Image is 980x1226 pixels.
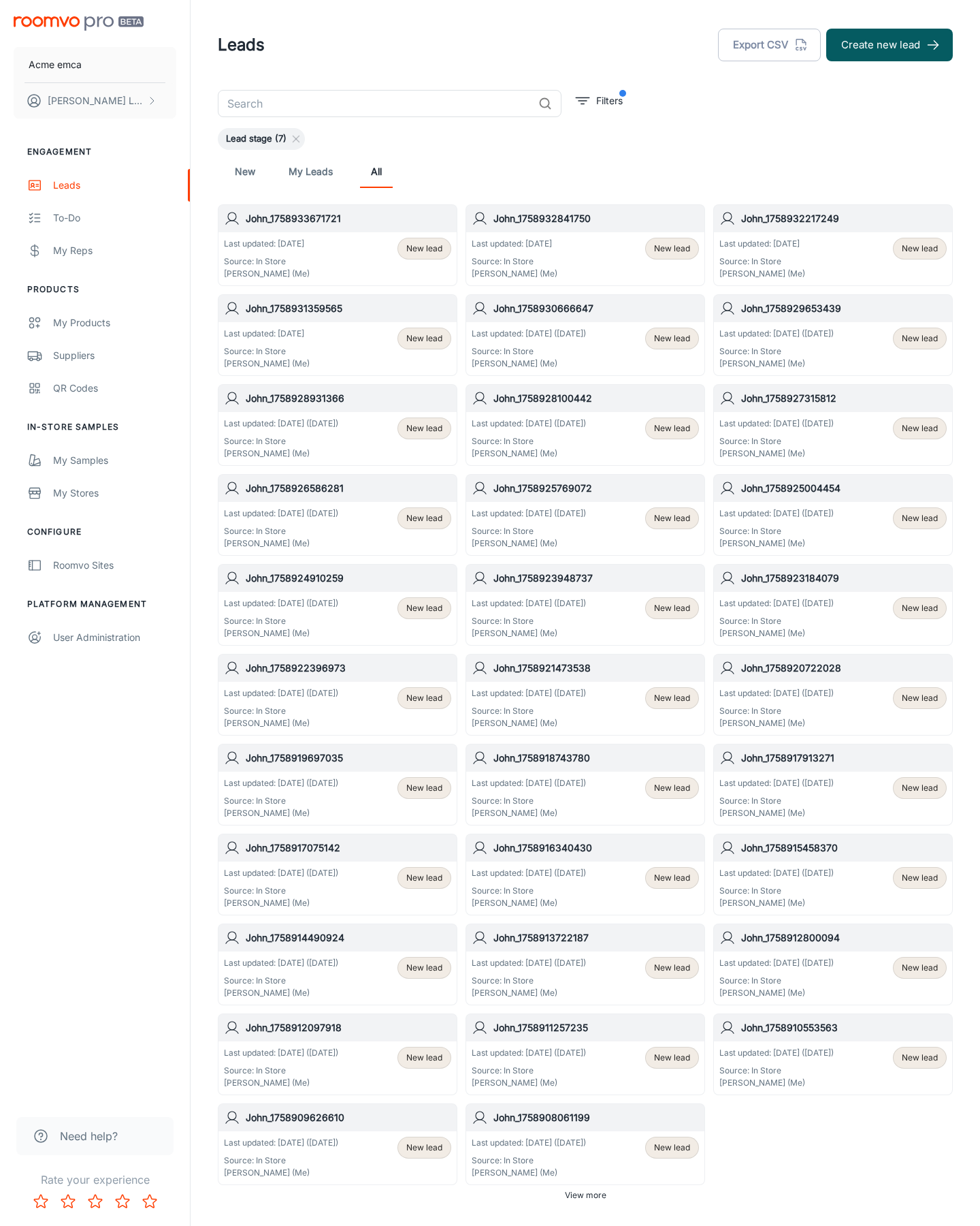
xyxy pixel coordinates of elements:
p: Last updated: [DATE] ([DATE]) [472,418,586,430]
p: [PERSON_NAME] (Me) [719,447,834,460]
a: John_1758927315812Last updated: [DATE] ([DATE])Source: In Store[PERSON_NAME] (Me)New lead [713,384,953,466]
p: Last updated: [DATE] ([DATE]) [719,777,834,789]
button: Rate 4 star [109,1188,136,1215]
p: Source: In Store [224,435,338,447]
p: [PERSON_NAME] (Me) [472,537,586,550]
span: New lead [902,422,938,435]
p: Last updated: [DATE] ([DATE]) [719,507,834,520]
p: Source: In Store [719,885,834,897]
p: Source: In Store [472,795,586,807]
p: Source: In Store [224,255,310,268]
div: Lead stage (7) [218,128,305,150]
span: New lead [406,692,442,704]
div: Leads [53,178,176,193]
p: Last updated: [DATE] ([DATE]) [719,1047,834,1059]
p: [PERSON_NAME] (Me) [472,1077,586,1089]
a: John_1758931359565Last updated: [DATE]Source: In Store[PERSON_NAME] (Me)New lead [218,294,457,376]
p: Last updated: [DATE] ([DATE]) [472,507,586,520]
p: Source: In Store [719,795,834,807]
p: Source: In Store [719,1065,834,1077]
h6: John_1758911257235 [493,1020,699,1035]
a: John_1758926586281Last updated: [DATE] ([DATE])Source: In Store[PERSON_NAME] (Me)New lead [218,474,457,556]
p: Source: In Store [719,705,834,717]
p: [PERSON_NAME] (Me) [224,447,338,460]
a: John_1758912097918Last updated: [DATE] ([DATE])Source: In Store[PERSON_NAME] (Me)New lead [218,1013,457,1095]
a: John_1758922396973Last updated: [DATE] ([DATE])Source: In Store[PERSON_NAME] (Me)New lead [218,654,457,736]
h6: John_1758922396973 [246,661,451,676]
input: Search [218,90,533,117]
span: New lead [406,602,442,614]
h6: John_1758932217249 [741,211,947,226]
button: Rate 5 star [136,1188,163,1215]
div: My Products [53,315,176,330]
h6: John_1758930666647 [493,301,699,316]
a: John_1758925769072Last updated: [DATE] ([DATE])Source: In Store[PERSON_NAME] (Me)New lead [465,474,705,556]
p: [PERSON_NAME] (Me) [472,447,586,460]
h6: John_1758925769072 [493,481,699,496]
span: New lead [406,422,442,435]
p: [PERSON_NAME] (Me) [224,897,338,909]
span: New lead [654,602,690,614]
a: John_1758924910259Last updated: [DATE] ([DATE])Source: In Store[PERSON_NAME] (Me)New lead [218,564,457,646]
a: John_1758916340430Last updated: [DATE] ([DATE])Source: In Store[PERSON_NAME] (Me)New lead [465,834,705,915]
p: Source: In Store [224,705,338,717]
p: Source: In Store [224,345,310,358]
p: Last updated: [DATE] ([DATE]) [224,418,338,430]
p: Last updated: [DATE] ([DATE]) [472,597,586,610]
a: John_1758917075142Last updated: [DATE] ([DATE])Source: In Store[PERSON_NAME] (Me)New lead [218,834,457,915]
h6: John_1758923184079 [741,571,947,586]
p: Source: In Store [719,345,834,358]
span: New lead [902,332,938,345]
p: Source: In Store [224,1065,338,1077]
span: New lead [406,332,442,345]
a: John_1758915458370Last updated: [DATE] ([DATE])Source: In Store[PERSON_NAME] (Me)New lead [713,834,953,915]
p: Source: In Store [719,255,805,268]
p: [PERSON_NAME] (Me) [472,1167,586,1179]
span: New lead [654,872,690,884]
a: John_1758928100442Last updated: [DATE] ([DATE])Source: In Store[PERSON_NAME] (Me)New lead [465,384,705,466]
p: Last updated: [DATE] [224,328,310,340]
h6: John_1758932841750 [493,211,699,226]
h6: John_1758923948737 [493,571,699,586]
h6: John_1758909626610 [246,1110,451,1125]
span: New lead [902,602,938,614]
p: Last updated: [DATE] ([DATE]) [472,777,586,789]
h6: John_1758919697035 [246,751,451,766]
p: [PERSON_NAME] (Me) [472,268,557,280]
p: Source: In Store [719,975,834,987]
a: John_1758908061199Last updated: [DATE] ([DATE])Source: In Store[PERSON_NAME] (Me)New lead [465,1103,705,1185]
p: [PERSON_NAME] (Me) [224,537,338,550]
a: John_1758923948737Last updated: [DATE] ([DATE])Source: In Store[PERSON_NAME] (Me)New lead [465,564,705,646]
p: Last updated: [DATE] ([DATE]) [719,957,834,969]
span: New lead [654,692,690,704]
button: [PERSON_NAME] Leaptools [14,83,176,119]
a: All [360,155,393,188]
h6: John_1758920722028 [741,661,947,676]
p: Source: In Store [224,975,338,987]
div: My Reps [53,243,176,258]
div: QR Codes [53,381,176,396]
p: Last updated: [DATE] ([DATE]) [224,957,338,969]
h6: John_1758917075142 [246,840,451,855]
p: Rate your experience [11,1172,179,1188]
h1: Leads [218,33,265,57]
a: John_1758918743780Last updated: [DATE] ([DATE])Source: In Store[PERSON_NAME] (Me)New lead [465,744,705,826]
button: Rate 3 star [82,1188,109,1215]
button: Export CSV [718,29,821,61]
h6: John_1758928931366 [246,391,451,406]
a: John_1758932841750Last updated: [DATE]Source: In Store[PERSON_NAME] (Me)New lead [465,204,705,286]
span: New lead [654,1142,690,1154]
p: Last updated: [DATE] ([DATE]) [472,1047,586,1059]
p: Source: In Store [224,615,338,627]
h6: John_1758931359565 [246,301,451,316]
a: John_1758925004454Last updated: [DATE] ([DATE])Source: In Store[PERSON_NAME] (Me)New lead [713,474,953,556]
p: Last updated: [DATE] ([DATE]) [719,328,834,340]
p: Source: In Store [472,975,586,987]
span: New lead [406,782,442,794]
p: Last updated: [DATE] ([DATE]) [472,957,586,969]
p: Source: In Store [472,525,586,537]
span: New lead [654,962,690,974]
a: John_1758923184079Last updated: [DATE] ([DATE])Source: In Store[PERSON_NAME] (Me)New lead [713,564,953,646]
p: Source: In Store [472,615,586,627]
h6: John_1758912097918 [246,1020,451,1035]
